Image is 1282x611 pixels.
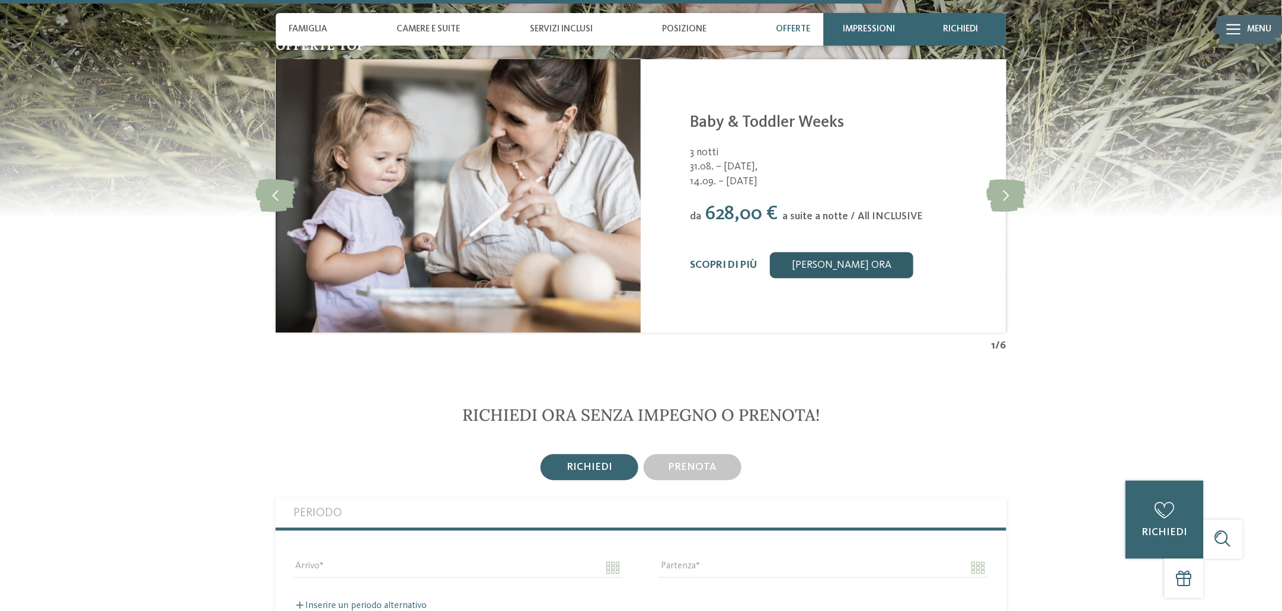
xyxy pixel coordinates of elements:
[996,340,1000,354] span: /
[776,24,811,34] span: Offerte
[668,463,717,473] span: prenota
[397,24,460,34] span: Camere e Suite
[690,115,844,132] a: Baby & Toddler Weeks
[462,405,820,426] span: RICHIEDI ORA SENZA IMPEGNO O PRENOTA!
[1000,340,1006,354] span: 6
[1142,527,1187,538] span: richiedi
[1126,481,1204,559] a: richiedi
[289,24,327,34] span: Famiglia
[843,24,896,34] span: Impressioni
[276,59,641,333] img: Baby & Toddler Weeks
[641,452,744,483] a: prenota
[706,205,778,225] span: 628,00 €
[530,24,593,34] span: Servizi inclusi
[690,148,718,158] span: 3 notti
[782,212,923,222] span: a suite a notte / All INCLUSIVE
[690,261,757,271] a: Scopri di più
[770,252,913,279] a: [PERSON_NAME] ora
[276,37,365,53] span: Offerte top
[567,463,612,473] span: richiedi
[293,602,427,611] label: Inserire un periodo alternativo
[690,161,990,175] span: 31.08. – [DATE],
[690,212,701,222] span: da
[943,24,978,34] span: richiedi
[662,24,706,34] span: Posizione
[690,175,990,190] span: 14.09. – [DATE]
[293,498,989,528] label: Periodo
[992,340,996,354] span: 1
